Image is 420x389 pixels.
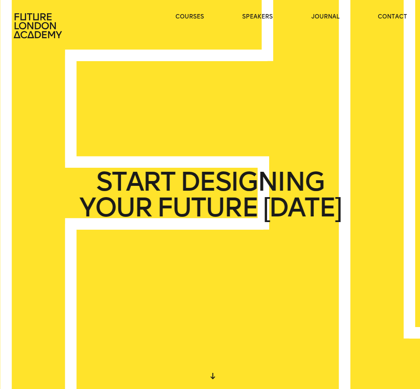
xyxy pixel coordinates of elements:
[96,169,175,195] span: START
[378,13,407,21] a: contact
[311,13,340,21] a: journal
[79,195,152,220] span: YOUR
[180,169,324,195] span: DESIGNING
[263,195,341,220] span: [DATE]
[242,13,273,21] a: speakers
[157,195,257,220] span: FUTURE
[175,13,204,21] a: courses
